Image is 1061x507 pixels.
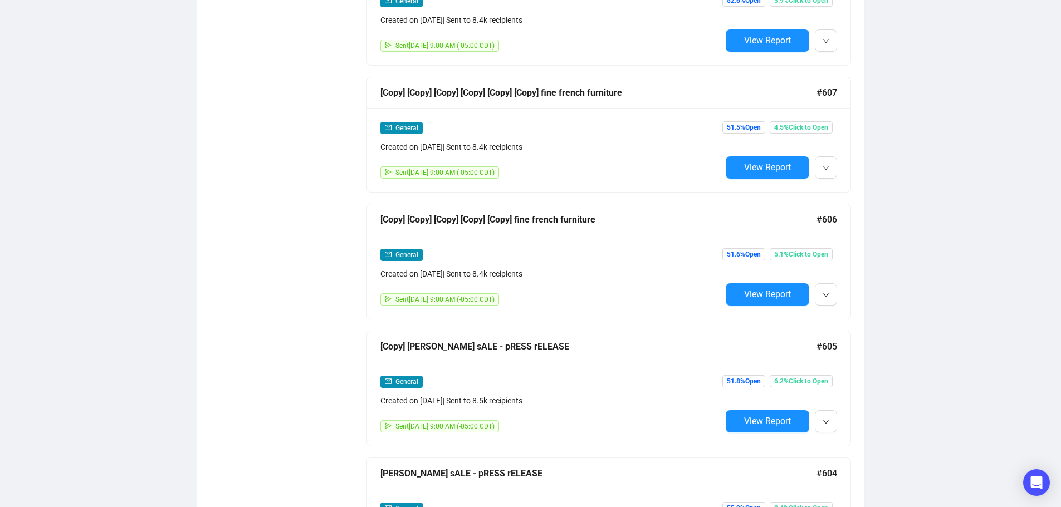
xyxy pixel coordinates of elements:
[823,419,829,425] span: down
[823,38,829,45] span: down
[380,268,721,280] div: Created on [DATE] | Sent to 8.4k recipients
[744,289,791,299] span: View Report
[770,121,833,134] span: 4.5% Click to Open
[722,121,765,134] span: 51.5% Open
[816,213,837,227] span: #606
[395,169,495,176] span: Sent [DATE] 9:00 AM (-05:00 CDT)
[380,213,816,227] div: [Copy] [Copy] [Copy] [Copy] [Copy] fine french furniture
[722,375,765,387] span: 51.8% Open
[366,77,851,193] a: [Copy] [Copy] [Copy] [Copy] [Copy] [Copy] fine french furniture#607mailGeneralCreated on [DATE]| ...
[385,251,392,258] span: mail
[385,422,392,429] span: send
[726,29,809,52] button: View Report
[770,375,833,387] span: 6.2% Click to Open
[385,124,392,131] span: mail
[380,141,721,153] div: Created on [DATE] | Sent to 8.4k recipients
[770,248,833,260] span: 5.1% Click to Open
[726,156,809,179] button: View Report
[385,169,392,175] span: send
[395,251,418,259] span: General
[722,248,765,260] span: 51.6% Open
[395,378,418,386] span: General
[380,14,721,26] div: Created on [DATE] | Sent to 8.4k recipients
[380,86,816,100] div: [Copy] [Copy] [Copy] [Copy] [Copy] [Copy] fine french furniture
[823,165,829,171] span: down
[385,378,392,385] span: mail
[816,339,837,353] span: #605
[395,42,495,50] span: Sent [DATE] 9:00 AM (-05:00 CDT)
[1023,469,1050,496] div: Open Intercom Messenger
[744,35,791,46] span: View Report
[744,162,791,173] span: View Report
[380,466,816,480] div: [PERSON_NAME] sALE - pRESS rELEASE
[380,339,816,353] div: [Copy] [PERSON_NAME] sALE - pRESS rELEASE
[816,86,837,100] span: #607
[726,410,809,432] button: View Report
[744,416,791,426] span: View Report
[366,331,851,446] a: [Copy] [PERSON_NAME] sALE - pRESS rELEASE#605mailGeneralCreated on [DATE]| Sent to 8.5k recipient...
[823,292,829,298] span: down
[385,42,392,48] span: send
[395,124,418,132] span: General
[380,395,721,407] div: Created on [DATE] | Sent to 8.5k recipients
[385,296,392,302] span: send
[395,422,495,430] span: Sent [DATE] 9:00 AM (-05:00 CDT)
[395,296,495,303] span: Sent [DATE] 9:00 AM (-05:00 CDT)
[816,466,837,480] span: #604
[726,283,809,306] button: View Report
[366,204,851,319] a: [Copy] [Copy] [Copy] [Copy] [Copy] fine french furniture#606mailGeneralCreated on [DATE]| Sent to...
